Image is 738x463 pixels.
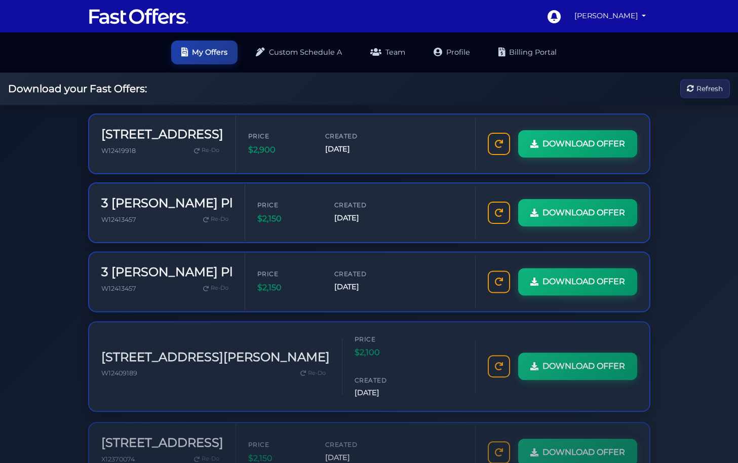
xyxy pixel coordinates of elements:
a: DOWNLOAD OFFER [518,199,637,226]
span: Created [325,437,386,446]
span: Created [334,269,395,279]
span: [DATE] [325,143,386,155]
a: Re-Do [199,213,232,226]
span: Created [355,374,415,384]
span: DOWNLOAD OFFER [542,137,625,150]
a: Re-Do [296,366,330,379]
a: Billing Portal [488,41,567,64]
h2: Download your Fast Offers: [8,83,147,95]
span: $2,150 [257,212,318,225]
span: DOWNLOAD OFFER [542,206,625,219]
span: [DATE] [334,212,395,224]
a: Profile [423,41,480,64]
a: DOWNLOAD OFFER [518,130,637,158]
a: DOWNLOAD OFFER [518,352,637,379]
a: Re-Do [199,282,232,295]
span: [DATE] [325,449,386,460]
span: W12413457 [101,284,136,292]
span: DOWNLOAD OFFER [542,275,625,288]
a: Team [360,41,415,64]
span: $2,150 [248,449,309,462]
span: [DATE] [334,281,395,293]
span: $2,900 [248,143,309,157]
a: Custom Schedule A [246,41,352,64]
span: $2,150 [257,281,318,294]
span: X12370074 [101,452,135,460]
h3: [STREET_ADDRESS][PERSON_NAME] [101,349,330,364]
a: [PERSON_NAME] [570,6,650,26]
span: Re-Do [308,368,326,377]
span: Re-Do [211,215,228,224]
span: $2,100 [355,345,415,358]
h3: [STREET_ADDRESS] [101,433,223,447]
a: Re-Do [190,449,223,462]
button: Refresh [680,80,730,98]
span: Re-Do [202,146,219,155]
span: Re-Do [202,451,219,460]
span: Price [248,131,309,141]
a: Re-Do [190,144,223,157]
span: Refresh [696,83,723,94]
span: Created [334,200,395,210]
h3: [STREET_ADDRESS] [101,127,223,142]
span: W12419918 [101,146,136,154]
span: Created [325,131,386,141]
a: DOWNLOAD OFFER [518,268,637,295]
span: DOWNLOAD OFFER [542,359,625,372]
span: Price [257,200,318,210]
span: Price [355,333,415,343]
a: DOWNLOAD OFFER [518,436,637,463]
span: Price [248,437,309,446]
h3: 3 [PERSON_NAME] Pl [101,265,232,280]
span: W12409189 [101,368,137,376]
span: Re-Do [211,284,228,293]
span: [DATE] [355,386,415,398]
span: W12413457 [101,215,136,223]
span: DOWNLOAD OFFER [542,443,625,456]
h3: 3 [PERSON_NAME] Pl [101,196,232,211]
a: My Offers [171,41,238,64]
span: Price [257,269,318,279]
